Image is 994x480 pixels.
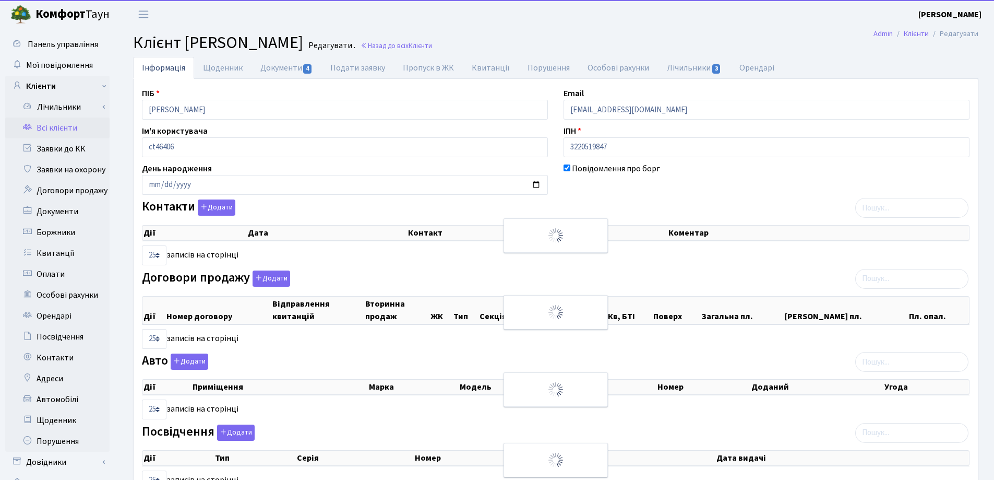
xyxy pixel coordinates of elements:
[250,268,290,287] a: Додати
[5,55,110,76] a: Мої повідомлення
[564,125,581,137] label: ІПН
[28,39,98,50] span: Панель управління
[142,200,235,216] label: Контакти
[5,431,110,452] a: Порушення
[5,34,110,55] a: Панель управління
[296,451,414,465] th: Серія
[394,57,463,79] a: Пропуск в ЖК
[715,451,969,465] th: Дата видачі
[459,380,572,394] th: Модель
[414,451,552,465] th: Номер
[547,227,564,244] img: Обробка...
[142,297,165,324] th: Дії
[5,285,110,306] a: Особові рахунки
[873,28,893,39] a: Admin
[712,64,721,74] span: 3
[142,271,290,287] label: Договори продажу
[165,297,271,324] th: Номер договору
[142,329,166,349] select: записів на сторінці
[858,23,994,45] nav: breadcrumb
[701,297,784,324] th: Загальна пл.
[5,222,110,243] a: Боржники
[26,60,93,71] span: Мої повідомлення
[198,200,235,216] button: Контакти
[10,4,31,25] img: logo.png
[5,201,110,222] a: Документи
[5,159,110,180] a: Заявки на охорону
[478,297,524,324] th: Секція
[5,452,110,473] a: Довідники
[5,410,110,431] a: Щоденник
[142,451,214,465] th: Дії
[142,87,160,100] label: ПІБ
[883,380,969,394] th: Угода
[5,389,110,410] a: Автомобілі
[519,57,579,79] a: Порушення
[35,6,86,22] b: Комфорт
[547,452,564,469] img: Обробка...
[12,97,110,118] a: Лічильники
[253,271,290,287] button: Договори продажу
[194,57,252,79] a: Щоденник
[247,226,407,240] th: Дата
[191,380,368,394] th: Приміщення
[667,226,969,240] th: Коментар
[5,264,110,285] a: Оплати
[547,381,564,398] img: Обробка...
[252,57,321,79] a: Документи
[142,245,166,265] select: записів на сторінці
[142,162,212,175] label: День народження
[579,57,658,79] a: Особові рахунки
[658,57,730,79] a: Лічильники
[918,8,981,21] a: [PERSON_NAME]
[652,297,700,324] th: Поверх
[142,329,238,349] label: записів на сторінці
[918,9,981,20] b: [PERSON_NAME]
[572,380,656,394] th: Колір
[5,76,110,97] a: Клієнти
[5,326,110,347] a: Посвідчення
[142,354,208,370] label: Авто
[5,118,110,138] a: Всі клієнти
[5,306,110,326] a: Орендарі
[130,6,157,23] button: Переключити навігацію
[5,347,110,368] a: Контакти
[133,31,303,55] span: Клієнт [PERSON_NAME]
[142,226,247,240] th: Дії
[784,297,908,324] th: [PERSON_NAME] пл.
[855,352,968,372] input: Пошук...
[855,198,968,218] input: Пошук...
[142,125,208,137] label: Ім'я користувача
[35,6,110,24] span: Таун
[361,41,432,51] a: Назад до всіхКлієнти
[217,425,255,441] button: Посвідчення
[552,451,716,465] th: Видано
[572,162,660,175] label: Повідомлення про борг
[214,423,255,441] a: Додати
[929,28,978,40] li: Редагувати
[607,297,653,324] th: Кв, БТІ
[730,57,783,79] a: Орендарі
[168,352,208,370] a: Додати
[5,368,110,389] a: Адреси
[5,138,110,159] a: Заявки до КК
[855,269,968,289] input: Пошук...
[142,400,238,419] label: записів на сторінці
[5,243,110,264] a: Квитанції
[142,380,191,394] th: Дії
[142,425,255,441] label: Посвідчення
[321,57,394,79] a: Подати заявку
[463,57,519,79] a: Квитанції
[171,354,208,370] button: Авто
[303,64,312,74] span: 4
[656,380,751,394] th: Номер
[306,41,355,51] small: Редагувати .
[364,297,429,324] th: Вторинна продаж
[407,226,667,240] th: Контакт
[564,87,584,100] label: Email
[904,28,929,39] a: Клієнти
[547,304,564,321] img: Обробка...
[368,380,459,394] th: Марка
[855,423,968,443] input: Пошук...
[271,297,364,324] th: Відправлення квитанцій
